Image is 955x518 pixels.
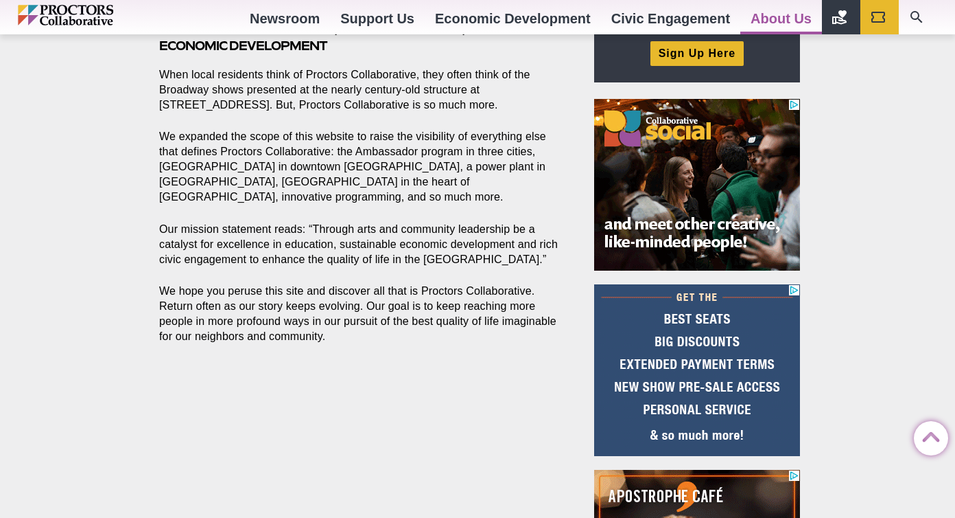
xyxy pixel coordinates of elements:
iframe: Advertisement [594,284,800,456]
p: We expanded the scope of this website to raise the visibility of everything else that defines Pro... [159,129,563,205]
a: Sign Up Here [650,41,744,65]
p: Our mission statement reads: “Through arts and community leadership be a catalyst for excellence ... [159,222,563,267]
p: We hope you peruse this site and discover all that is Proctors Collaborative. Return often as our... [159,284,563,344]
img: Proctors logo [18,5,172,25]
a: Back to Top [914,422,941,449]
p: When local residents think of Proctors Collaborative, they often think of the Broadway shows pres... [159,67,563,113]
h3: Foremost are education, civic engagement, and economic development [159,21,563,54]
iframe: Advertisement [594,99,800,271]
